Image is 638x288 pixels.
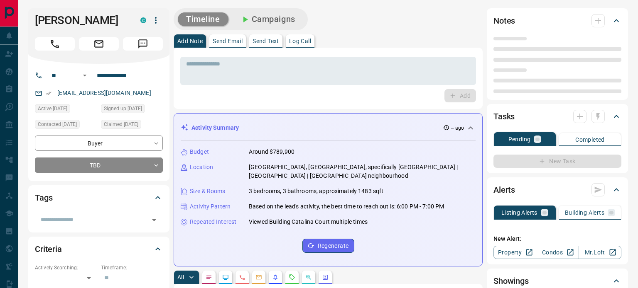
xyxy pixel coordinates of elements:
div: Mon Sep 08 2025 [101,120,163,131]
svg: Listing Alerts [272,274,279,281]
p: New Alert: [493,235,621,243]
span: Contacted [DATE] [38,120,77,128]
h2: Tasks [493,110,515,123]
p: Pending [508,136,531,142]
button: Campaigns [232,12,304,26]
p: Budget [190,148,209,156]
p: -- ago [451,124,464,132]
a: Condos [536,246,579,259]
button: Open [148,214,160,226]
p: Actively Searching: [35,264,97,271]
a: [EMAIL_ADDRESS][DOMAIN_NAME] [57,90,151,96]
h2: Tags [35,191,52,204]
p: Activity Summary [191,123,239,132]
p: [GEOGRAPHIC_DATA], [GEOGRAPHIC_DATA], specifically [GEOGRAPHIC_DATA] | [GEOGRAPHIC_DATA] | [GEOGR... [249,163,476,180]
div: Activity Summary-- ago [181,120,476,136]
svg: Opportunities [305,274,312,281]
a: Property [493,246,536,259]
div: condos.ca [140,17,146,23]
a: Mr.Loft [579,246,621,259]
svg: Calls [239,274,245,281]
div: Criteria [35,239,163,259]
span: Call [35,37,75,51]
p: Around $789,900 [249,148,294,156]
svg: Email Verified [46,90,52,96]
span: Message [123,37,163,51]
p: Send Text [253,38,279,44]
p: Timeframe: [101,264,163,271]
p: Repeated Interest [190,218,236,226]
div: Buyer [35,136,163,151]
p: Send Email [213,38,243,44]
p: Location [190,163,213,172]
svg: Emails [255,274,262,281]
h1: [PERSON_NAME] [35,14,128,27]
div: Mon Sep 08 2025 [35,120,97,131]
p: Listing Alerts [501,210,537,215]
span: Active [DATE] [38,104,67,113]
p: Completed [575,137,605,143]
h2: Alerts [493,183,515,196]
p: Add Note [177,38,203,44]
span: Claimed [DATE] [104,120,138,128]
span: Email [79,37,119,51]
button: Regenerate [302,239,354,253]
div: TBD [35,157,163,173]
p: All [177,274,184,280]
button: Open [80,70,90,80]
p: Based on the lead's activity, the best time to reach out is: 6:00 PM - 7:00 PM [249,202,444,211]
button: Timeline [178,12,228,26]
h2: Notes [493,14,515,27]
svg: Agent Actions [322,274,329,281]
p: Activity Pattern [190,202,231,211]
div: Sun Sep 07 2025 [101,104,163,116]
div: Sun Sep 07 2025 [35,104,97,116]
p: Log Call [289,38,311,44]
p: 3 bedrooms, 3 bathrooms, approximately 1483 sqft [249,187,383,196]
div: Tags [35,188,163,208]
svg: Requests [289,274,295,281]
p: Building Alerts [565,210,604,215]
span: Signed up [DATE] [104,104,142,113]
svg: Lead Browsing Activity [222,274,229,281]
svg: Notes [206,274,212,281]
div: Notes [493,11,621,31]
p: Size & Rooms [190,187,226,196]
h2: Showings [493,274,529,288]
div: Tasks [493,106,621,126]
h2: Criteria [35,242,62,256]
p: Viewed Building Catalina Court multiple times [249,218,368,226]
div: Alerts [493,180,621,200]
